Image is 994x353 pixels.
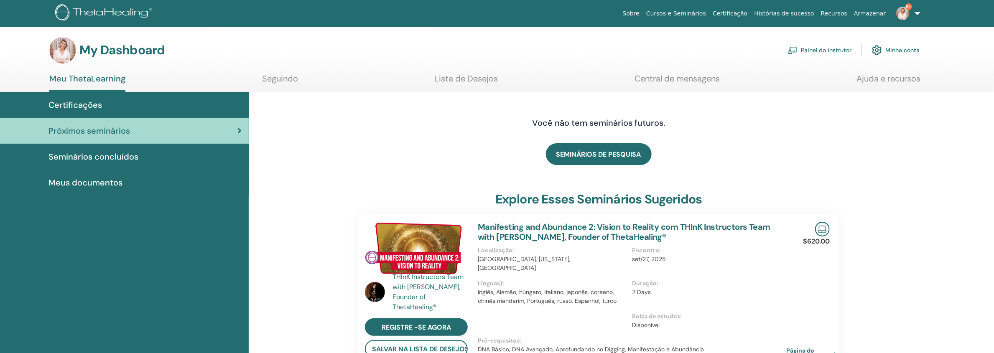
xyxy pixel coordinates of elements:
[48,176,122,189] span: Meus documentos
[643,6,709,21] a: Cursos e Seminários
[55,4,155,23] img: logo.png
[896,7,910,20] img: default.jpg
[478,288,627,305] p: Inglês, Alemão, húngaro, italiano, japonês, coreano, chinês mandarim, Português, russo, Espanhol,...
[48,124,130,137] span: Próximos seminários
[546,143,652,165] a: SEMINÁRIOS DE PESQUISA
[905,3,912,10] span: 9+
[435,74,498,90] a: Lista de Desejos
[851,6,889,21] a: Armazenar
[382,323,451,332] span: Registre -se agora
[788,41,851,59] a: Painel do instrutor
[635,74,720,90] a: Central de mensagens
[48,99,102,111] span: Certificações
[632,279,781,288] p: Duração :
[856,74,920,90] a: Ajuda e recursos
[478,279,627,288] p: Línguas) :
[632,321,781,330] p: Disponível
[632,288,781,297] p: 2 Days
[872,41,920,59] a: Minha conta
[365,222,468,274] img: Manifesting and Abundance 2: Vision to Reality
[262,74,298,90] a: Seguindo
[815,222,830,236] img: Live Online Seminar
[79,43,165,58] h3: My Dashboard
[478,336,786,345] p: Pré-requisitos :
[365,282,385,302] img: default.jpg
[467,118,730,128] h4: Você não tem seminários futuros.
[818,6,851,21] a: Recursos
[632,246,781,255] p: Encontro :
[49,37,76,63] img: default.jpg
[872,43,882,57] img: cog.svg
[365,318,468,336] a: Registre -se agora
[619,6,643,21] a: Sobre
[632,255,781,264] p: set/27, 2025
[478,221,770,242] a: Manifesting and Abundance 2: Vision to Reality com THInK Instructors Team with [PERSON_NAME], Fou...
[478,246,627,255] p: Localização :
[788,46,798,54] img: chalkboard-teacher.svg
[803,236,830,246] p: $620.00
[49,74,125,92] a: Meu ThetaLearning
[48,150,138,163] span: Seminários concluídos
[751,6,818,21] a: Histórias de sucesso
[632,312,781,321] p: Bolsa de estudos :
[495,192,702,207] h3: Explore esses seminários sugeridos
[556,150,641,159] span: SEMINÁRIOS DE PESQUISA
[478,255,627,272] p: [GEOGRAPHIC_DATA], [US_STATE], [GEOGRAPHIC_DATA]
[393,272,470,312] a: THInK Instructors Team with [PERSON_NAME], Founder of ThetaHealing®
[709,6,751,21] a: Certificação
